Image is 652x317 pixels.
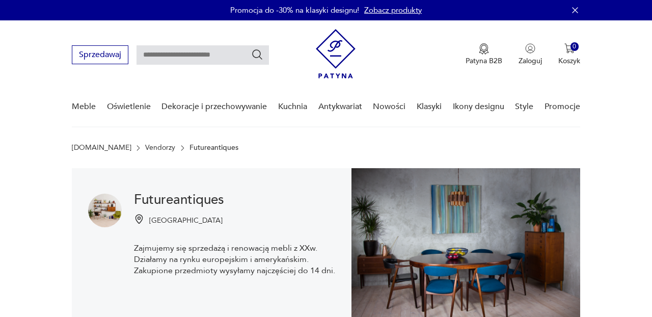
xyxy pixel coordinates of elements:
a: Kuchnia [278,87,307,126]
img: Futureantiques [88,194,122,227]
a: Meble [72,87,96,126]
p: [GEOGRAPHIC_DATA] [149,216,223,225]
a: Dekoracje i przechowywanie [161,87,267,126]
button: 0Koszyk [558,43,580,66]
h1: Futureantiques [134,194,335,206]
p: Futureantiques [189,144,238,152]
button: Sprzedawaj [72,45,128,64]
a: Ikony designu [453,87,504,126]
button: Patyna B2B [466,43,502,66]
a: Oświetlenie [107,87,151,126]
button: Zaloguj [519,43,542,66]
a: Ikona medaluPatyna B2B [466,43,502,66]
a: Klasyki [417,87,442,126]
p: Patyna B2B [466,56,502,66]
a: Sprzedawaj [72,52,128,59]
button: Szukaj [251,48,263,61]
a: Antykwariat [318,87,362,126]
div: 0 [570,42,579,51]
a: Promocje [545,87,580,126]
img: Ikona koszyka [564,43,575,54]
p: Zajmujemy się sprzedażą i renowacją mebli z XXw. Działamy na rynku europejskim i amerykańskim. Za... [134,243,335,276]
img: Ikonka użytkownika [525,43,535,54]
p: Koszyk [558,56,580,66]
img: Patyna - sklep z meblami i dekoracjami vintage [316,29,356,78]
p: Promocja do -30% na klasyki designu! [230,5,359,15]
p: Zaloguj [519,56,542,66]
a: Vendorzy [145,144,175,152]
img: Ikonka pinezki mapy [134,214,144,224]
a: [DOMAIN_NAME] [72,144,131,152]
a: Style [515,87,533,126]
img: Ikona medalu [479,43,489,55]
a: Zobacz produkty [364,5,422,15]
a: Nowości [373,87,405,126]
